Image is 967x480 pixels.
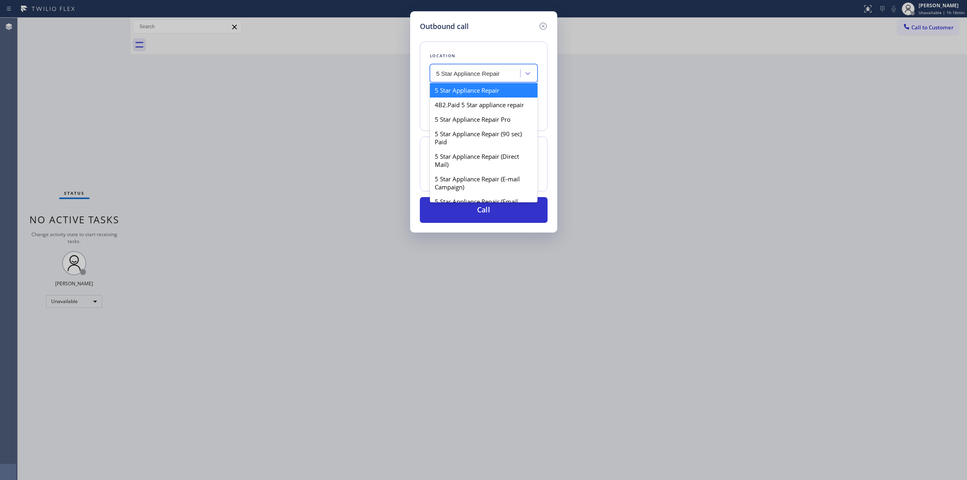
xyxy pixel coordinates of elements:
div: 5 Star Appliance Repair (Direct Mail) [430,149,537,172]
div: 5 Star Appliance Repair (90 sec) Paid [430,127,537,149]
h5: Outbound call [420,21,469,32]
div: 5 Star Appliance Repair Pro [430,112,537,127]
button: Call [420,197,548,223]
div: 5 Star Appliance Repair (E-mail Campaign) [430,172,537,194]
div: 4B2.Paid 5 Star appliance repair [430,98,537,112]
div: 5 Star Appliance Repair (Email Campaigns) [430,194,537,217]
div: Location [430,52,537,60]
div: 5 Star Appliance Repair [430,83,537,98]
